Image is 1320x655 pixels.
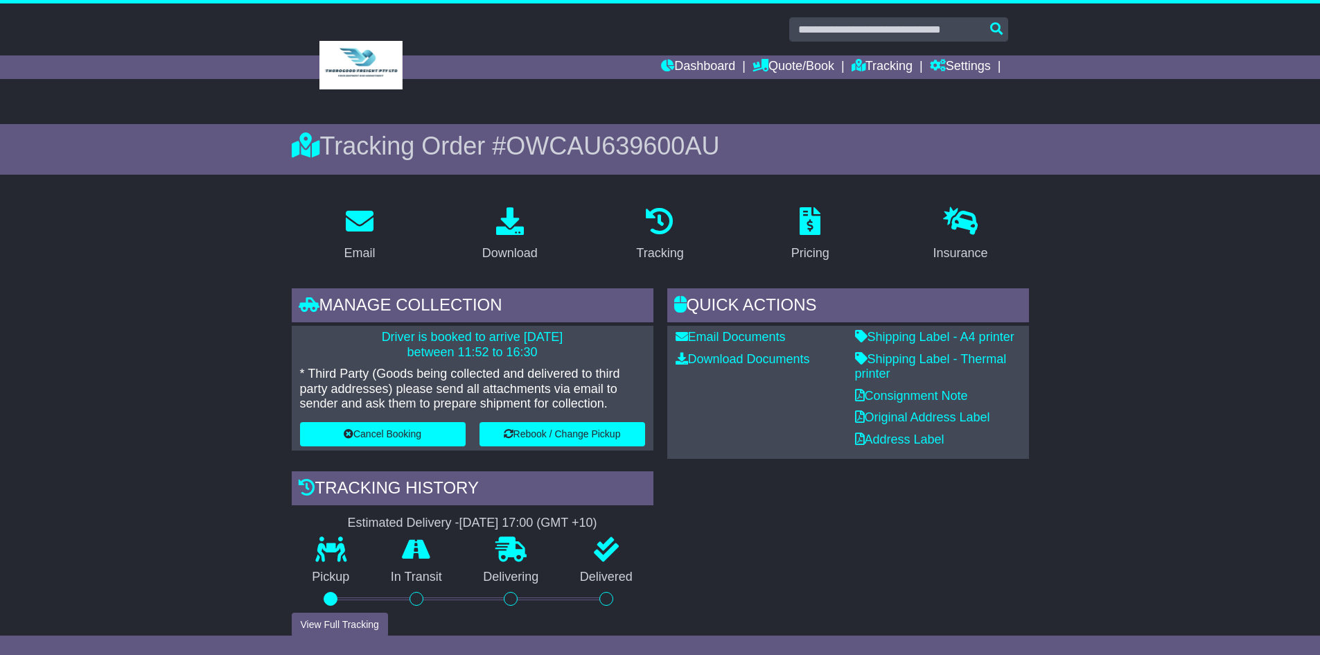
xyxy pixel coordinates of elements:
p: Driver is booked to arrive [DATE] between 11:52 to 16:30 [300,330,645,360]
a: Shipping Label - A4 printer [855,330,1014,344]
a: Quote/Book [753,55,834,79]
div: [DATE] 17:00 (GMT +10) [459,516,597,531]
p: In Transit [370,570,463,585]
div: Insurance [933,244,988,263]
div: Tracking Order # [292,131,1029,161]
a: Tracking [852,55,913,79]
p: * Third Party (Goods being collected and delivered to third party addresses) please send all atta... [300,367,645,412]
a: Download Documents [676,352,810,366]
div: Tracking history [292,471,653,509]
p: Delivering [463,570,560,585]
a: Email [335,202,384,268]
span: OWCAU639600AU [506,132,719,160]
div: Email [344,244,375,263]
div: Quick Actions [667,288,1029,326]
a: Address Label [855,433,944,446]
a: Shipping Label - Thermal printer [855,352,1007,381]
div: Download [482,244,538,263]
p: Pickup [292,570,371,585]
div: Estimated Delivery - [292,516,653,531]
a: Pricing [782,202,838,268]
div: Tracking [636,244,683,263]
a: Original Address Label [855,410,990,424]
a: Email Documents [676,330,786,344]
a: Download [473,202,547,268]
div: Pricing [791,244,829,263]
p: Delivered [559,570,653,585]
a: Settings [930,55,991,79]
button: View Full Tracking [292,613,388,637]
a: Insurance [924,202,997,268]
button: Cancel Booking [300,422,466,446]
div: Manage collection [292,288,653,326]
a: Dashboard [661,55,735,79]
a: Tracking [627,202,692,268]
button: Rebook / Change Pickup [479,422,645,446]
a: Consignment Note [855,389,968,403]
